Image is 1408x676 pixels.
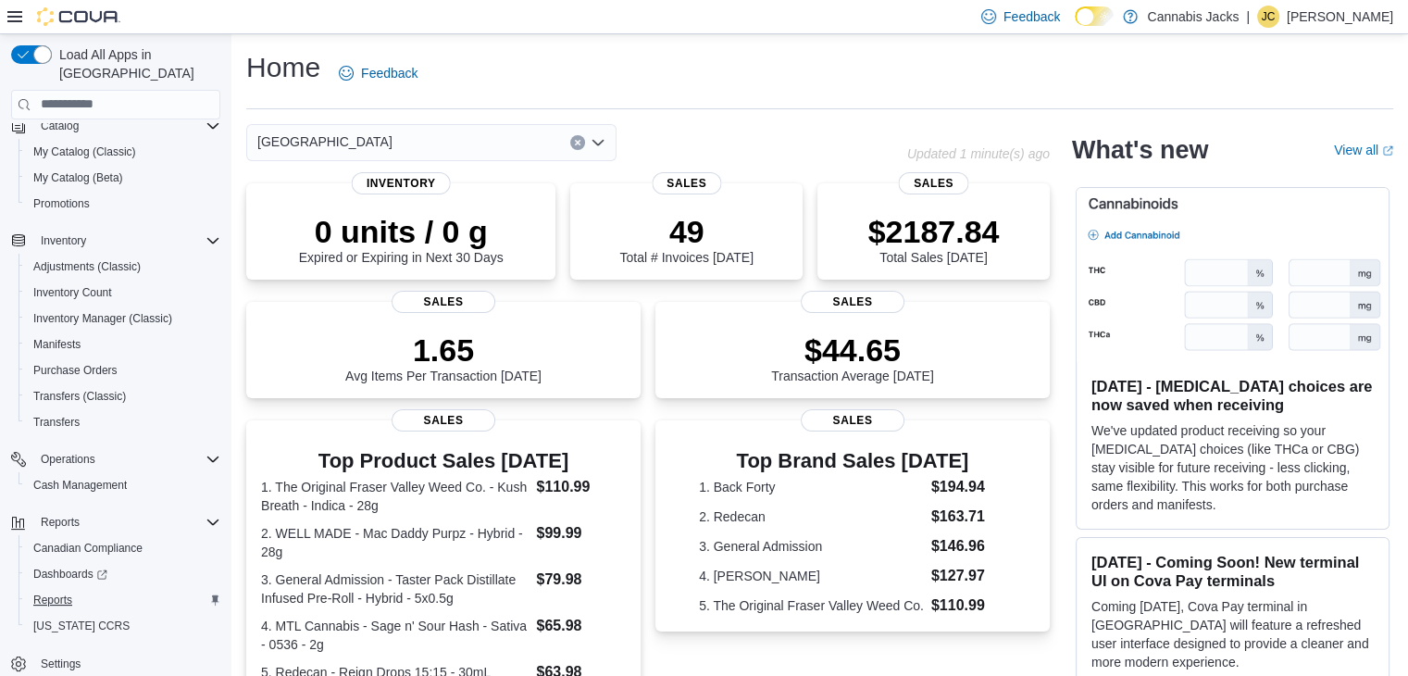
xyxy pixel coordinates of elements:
[26,589,80,611] a: Reports
[261,570,529,607] dt: 3. General Admission - Taster Pack Distillate Infused Pre-Roll - Hybrid - 5x0.5g
[536,476,625,498] dd: $110.99
[26,385,133,407] a: Transfers (Classic)
[26,359,125,382] a: Purchase Orders
[1075,6,1114,26] input: Dark Mode
[26,385,220,407] span: Transfers (Classic)
[392,291,495,313] span: Sales
[4,446,228,472] button: Operations
[4,113,228,139] button: Catalog
[931,506,1006,528] dd: $163.71
[652,172,721,194] span: Sales
[619,213,753,250] p: 49
[41,233,86,248] span: Inventory
[33,593,72,607] span: Reports
[19,561,228,587] a: Dashboards
[1091,553,1374,590] h3: [DATE] - Coming Soon! New terminal UI on Cova Pay terminals
[1262,6,1276,28] span: JC
[26,141,220,163] span: My Catalog (Classic)
[19,280,228,306] button: Inventory Count
[33,144,136,159] span: My Catalog (Classic)
[619,213,753,265] div: Total # Invoices [DATE]
[26,411,87,433] a: Transfers
[1382,145,1393,156] svg: External link
[591,135,605,150] button: Open list of options
[33,115,86,137] button: Catalog
[19,139,228,165] button: My Catalog (Classic)
[37,7,120,26] img: Cova
[257,131,392,153] span: [GEOGRAPHIC_DATA]
[41,657,81,671] span: Settings
[1091,421,1374,514] p: We've updated product receiving so your [MEDICAL_DATA] choices (like THCa or CBG) stay visible fo...
[801,291,904,313] span: Sales
[26,333,220,356] span: Manifests
[392,409,495,432] span: Sales
[26,282,119,304] a: Inventory Count
[19,409,228,435] button: Transfers
[1091,377,1374,414] h3: [DATE] - [MEDICAL_DATA] choices are now saved when receiving
[299,213,504,265] div: Expired or Expiring in Next 30 Days
[33,389,126,404] span: Transfers (Classic)
[19,332,228,357] button: Manifests
[41,119,79,133] span: Catalog
[33,170,123,185] span: My Catalog (Beta)
[19,587,228,613] button: Reports
[26,307,220,330] span: Inventory Manager (Classic)
[26,615,137,637] a: [US_STATE] CCRS
[1287,6,1393,28] p: [PERSON_NAME]
[33,285,112,300] span: Inventory Count
[33,115,220,137] span: Catalog
[345,332,542,383] div: Avg Items Per Transaction [DATE]
[19,254,228,280] button: Adjustments (Classic)
[26,563,115,585] a: Dashboards
[33,653,88,675] a: Settings
[26,537,220,559] span: Canadian Compliance
[931,595,1006,617] dd: $110.99
[33,230,93,252] button: Inventory
[536,569,625,591] dd: $79.98
[26,193,220,215] span: Promotions
[801,409,904,432] span: Sales
[899,172,968,194] span: Sales
[33,448,220,470] span: Operations
[261,524,529,561] dt: 2. WELL MADE - Mac Daddy Purpz - Hybrid - 28g
[261,617,529,654] dt: 4. MTL Cannabis - Sage n' Sour Hash - Sativa - 0536 - 2g
[299,213,504,250] p: 0 units / 0 g
[26,282,220,304] span: Inventory Count
[33,259,141,274] span: Adjustments (Classic)
[26,256,148,278] a: Adjustments (Classic)
[771,332,934,369] p: $44.65
[331,55,425,92] a: Feedback
[26,256,220,278] span: Adjustments (Classic)
[699,596,924,615] dt: 5. The Original Fraser Valley Weed Co.
[33,311,172,326] span: Inventory Manager (Classic)
[33,478,127,493] span: Cash Management
[26,359,220,382] span: Purchase Orders
[33,511,87,533] button: Reports
[19,613,228,639] button: [US_STATE] CCRS
[1246,6,1250,28] p: |
[1072,135,1208,165] h2: What's new
[699,450,1006,472] h3: Top Brand Sales [DATE]
[19,535,228,561] button: Canadian Compliance
[1257,6,1279,28] div: Jackie Crawford
[570,135,585,150] button: Clear input
[26,563,220,585] span: Dashboards
[33,448,103,470] button: Operations
[1091,597,1374,671] p: Coming [DATE], Cova Pay terminal in [GEOGRAPHIC_DATA] will feature a refreshed user interface des...
[33,363,118,378] span: Purchase Orders
[699,537,924,556] dt: 3. General Admission
[1075,26,1076,27] span: Dark Mode
[41,515,80,530] span: Reports
[33,541,143,556] span: Canadian Compliance
[1334,143,1393,157] a: View allExternal link
[19,165,228,191] button: My Catalog (Beta)
[26,307,180,330] a: Inventory Manager (Classic)
[699,567,924,585] dt: 4. [PERSON_NAME]
[33,230,220,252] span: Inventory
[868,213,1000,250] p: $2187.84
[33,415,80,430] span: Transfers
[931,476,1006,498] dd: $194.94
[41,452,95,467] span: Operations
[26,193,97,215] a: Promotions
[536,615,625,637] dd: $65.98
